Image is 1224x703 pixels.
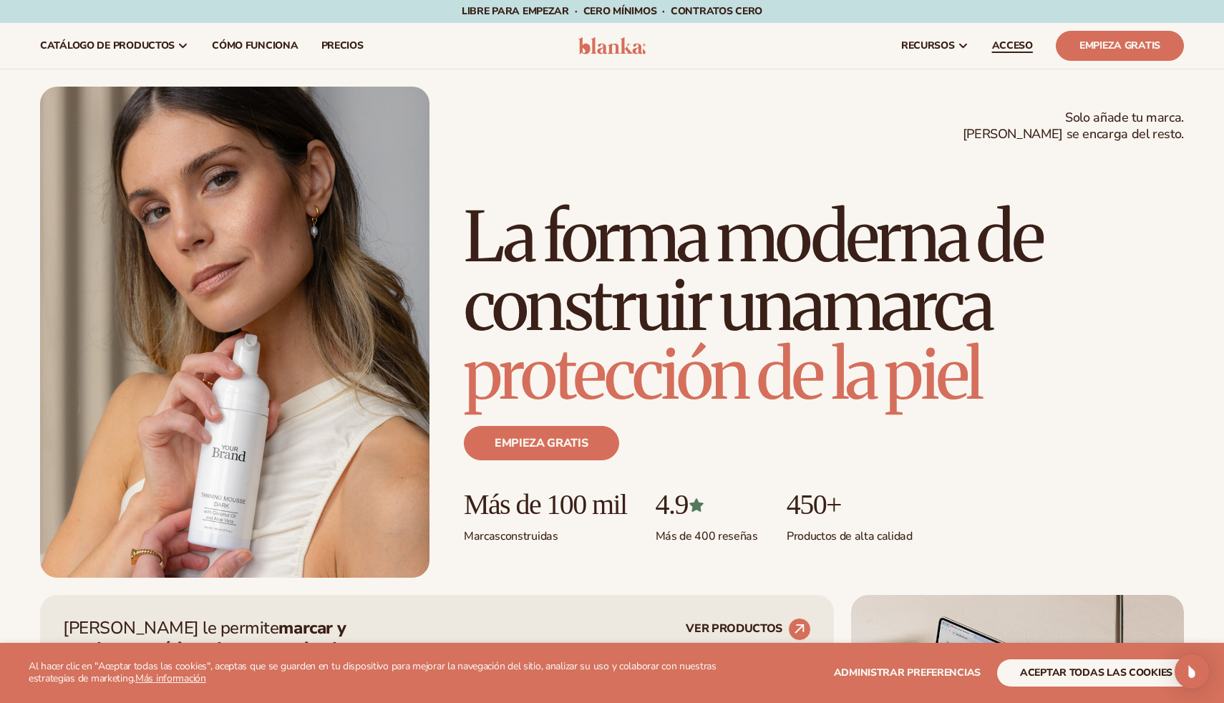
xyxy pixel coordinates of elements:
[200,23,309,69] a: Cómo funciona
[29,23,200,69] a: catálogo de productos
[1175,654,1209,689] div: Abrir Intercom Messenger
[578,37,646,54] img: logo
[1079,39,1160,52] font: Empieza gratis
[29,659,717,685] font: Al hacer clic en "Aceptar todas las cookies", aceptas que se guarden en tu dispositivo para mejor...
[686,618,811,641] a: VER PRODUCTOS
[992,39,1033,52] font: ACCESO
[963,125,1184,142] font: [PERSON_NAME] se encarga del resto.
[822,263,992,349] font: marca
[981,23,1044,69] a: ACCESO
[656,488,688,520] font: 4.9
[787,488,841,520] font: 450+
[321,39,364,52] font: precios
[63,616,346,681] font: marcar y vender cosméticos de marca privada sin complicaciones
[464,426,619,460] a: Empieza gratis
[662,4,665,18] font: ·
[310,23,375,69] a: precios
[575,4,578,18] font: ·
[464,331,980,417] font: protección de la piel
[1065,109,1184,126] font: Solo añade tu marca.
[1056,31,1184,61] a: Empieza gratis
[834,666,981,679] font: Administrar preferencias
[500,528,558,544] font: construidas
[135,672,206,685] a: Más información
[834,659,981,687] button: Administrar preferencias
[787,528,913,544] font: Productos de alta calidad
[1020,666,1172,679] font: aceptar todas las cookies
[890,23,981,69] a: recursos
[495,435,588,451] font: Empieza gratis
[671,4,762,18] font: Contratos CERO
[464,194,533,280] font: La
[63,616,278,639] font: [PERSON_NAME] le permite
[686,621,782,636] font: VER PRODUCTOS
[901,39,955,52] font: recursos
[40,87,429,578] img: Mujer sosteniendo espuma bronceadora.
[40,39,175,52] font: catálogo de productos
[583,4,657,18] font: CERO mínimos
[464,528,500,544] font: Marcas
[464,488,627,520] font: Más de 100 mil
[997,659,1195,687] button: aceptar todas las cookies
[212,39,298,52] font: Cómo funciona
[464,194,1041,349] font: forma moderna de construir una
[656,528,758,544] font: Más de 400 reseñas
[462,4,569,18] font: Libre para empezar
